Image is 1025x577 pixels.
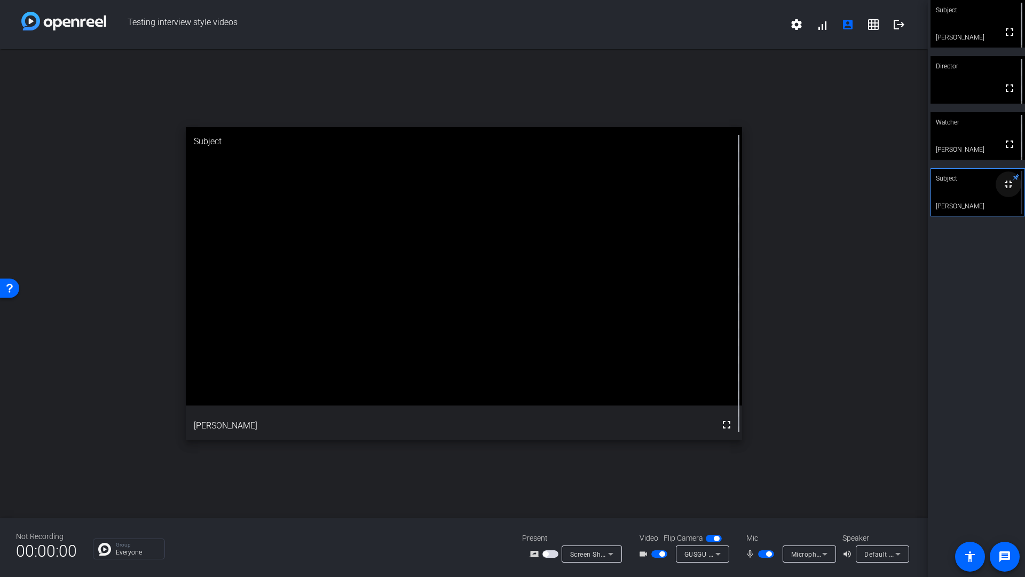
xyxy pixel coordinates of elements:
div: Present [522,533,629,544]
img: white-gradient.svg [21,12,106,30]
mat-icon: videocam_outline [638,548,651,560]
span: Testing interview style videos [106,12,784,37]
mat-icon: accessibility [964,550,976,563]
mat-icon: mic_none [745,548,758,560]
div: Watcher [931,112,1025,132]
mat-icon: screen_share_outline [530,548,542,560]
mat-icon: account_box [841,18,854,31]
img: Chat Icon [98,543,111,556]
div: Speaker [842,533,906,544]
mat-icon: fullscreen [1003,82,1016,95]
div: Mic [736,533,842,544]
span: Video [640,533,658,544]
div: Not Recording [16,531,77,542]
mat-icon: fullscreen [1003,26,1016,38]
div: Subject [931,168,1025,189]
mat-icon: volume_up [842,548,855,560]
div: Subject [186,127,743,156]
mat-icon: settings [790,18,803,31]
span: Microphone (GUSGU G910 WEBCAM) (1bcf:2cb4) [791,550,944,558]
span: Screen Sharing [570,550,617,558]
mat-icon: logout [893,18,905,31]
p: Group [116,542,159,548]
mat-icon: grid_on [867,18,880,31]
span: GUSGU G910 WEBCAM (1bcf:2cb4) [684,550,794,558]
mat-icon: fullscreen [1003,138,1016,151]
span: Flip Camera [664,533,703,544]
button: signal_cellular_alt [809,12,835,37]
div: Director [931,56,1025,76]
mat-icon: message [998,550,1011,563]
p: Everyone [116,549,159,556]
mat-icon: fullscreen_exit [1002,178,1015,191]
span: 00:00:00 [16,538,77,564]
mat-icon: fullscreen [720,418,733,431]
